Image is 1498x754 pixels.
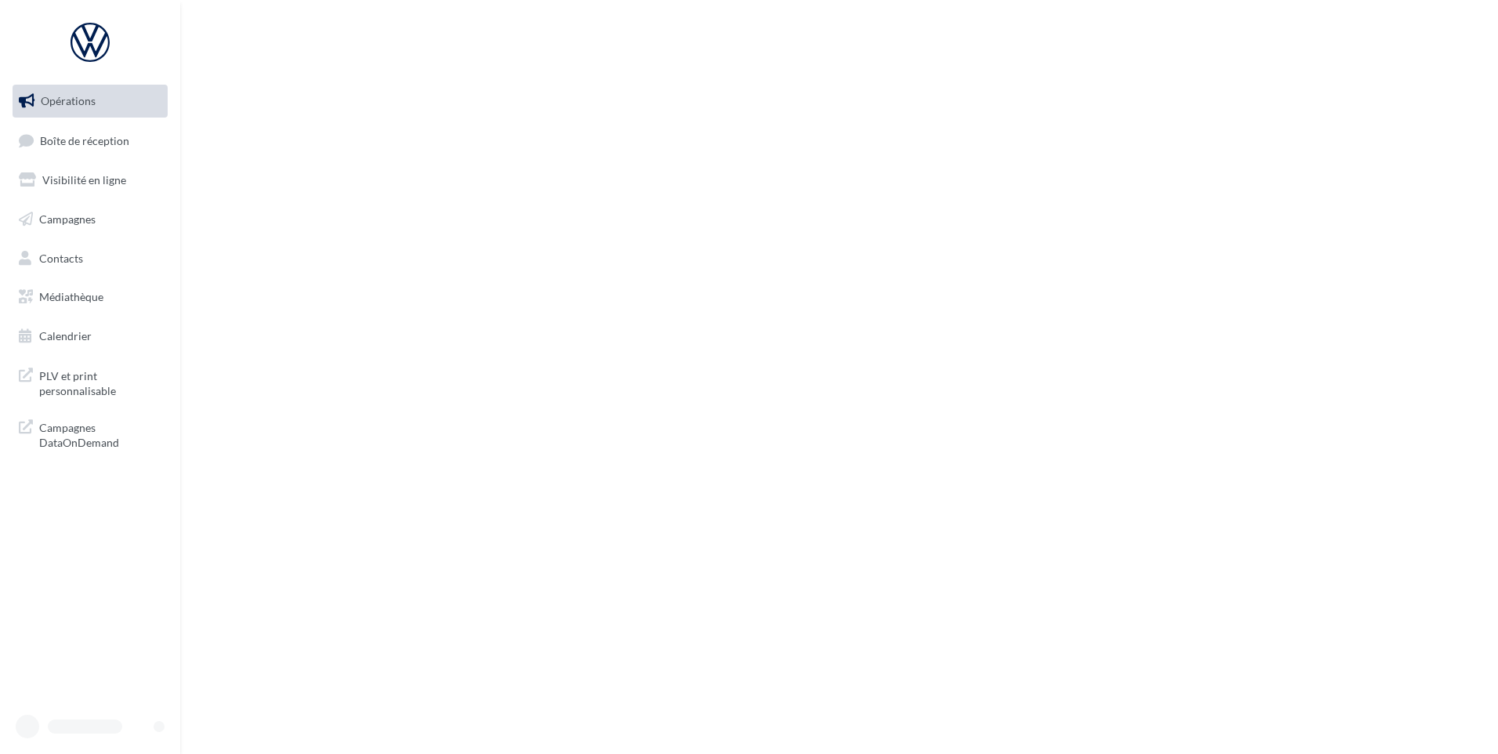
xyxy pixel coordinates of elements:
a: Opérations [9,85,171,118]
span: Campagnes DataOnDemand [39,417,161,451]
span: PLV et print personnalisable [39,365,161,399]
span: Boîte de réception [40,133,129,147]
span: Visibilité en ligne [42,173,126,187]
a: Médiathèque [9,281,171,314]
a: PLV et print personnalisable [9,359,171,405]
a: Boîte de réception [9,124,171,158]
span: Campagnes [39,212,96,226]
span: Opérations [41,94,96,107]
a: Calendrier [9,320,171,353]
a: Campagnes [9,203,171,236]
a: Visibilité en ligne [9,164,171,197]
span: Contacts [39,251,83,264]
a: Contacts [9,242,171,275]
a: Campagnes DataOnDemand [9,411,171,457]
span: Médiathèque [39,290,103,303]
span: Calendrier [39,329,92,343]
